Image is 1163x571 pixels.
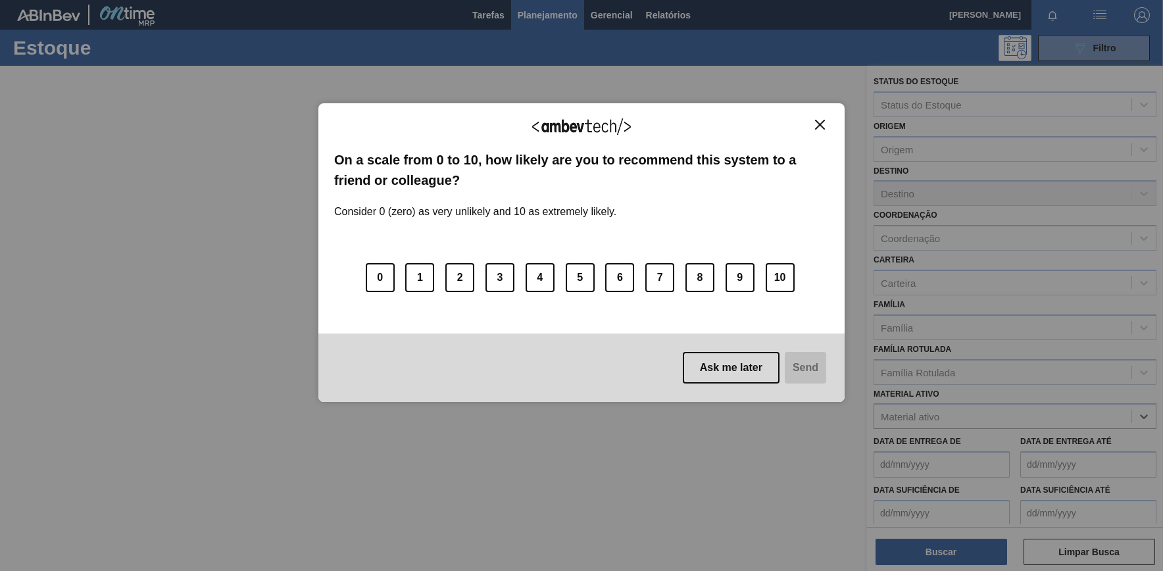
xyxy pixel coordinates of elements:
button: 2 [445,263,474,292]
button: Ask me later [683,352,779,384]
button: 1 [405,263,434,292]
label: On a scale from 0 to 10, how likely are you to recommend this system to a friend or colleague? [334,150,829,190]
img: Close [815,120,825,130]
button: 4 [526,263,555,292]
button: Close [811,119,829,130]
button: 7 [645,263,674,292]
img: Logo Ambevtech [532,118,631,135]
button: 8 [685,263,714,292]
button: 3 [485,263,514,292]
button: 9 [726,263,755,292]
button: 10 [766,263,795,292]
label: Consider 0 (zero) as very unlikely and 10 as extremely likely. [334,190,616,218]
button: 5 [566,263,595,292]
button: 0 [366,263,395,292]
button: 6 [605,263,634,292]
